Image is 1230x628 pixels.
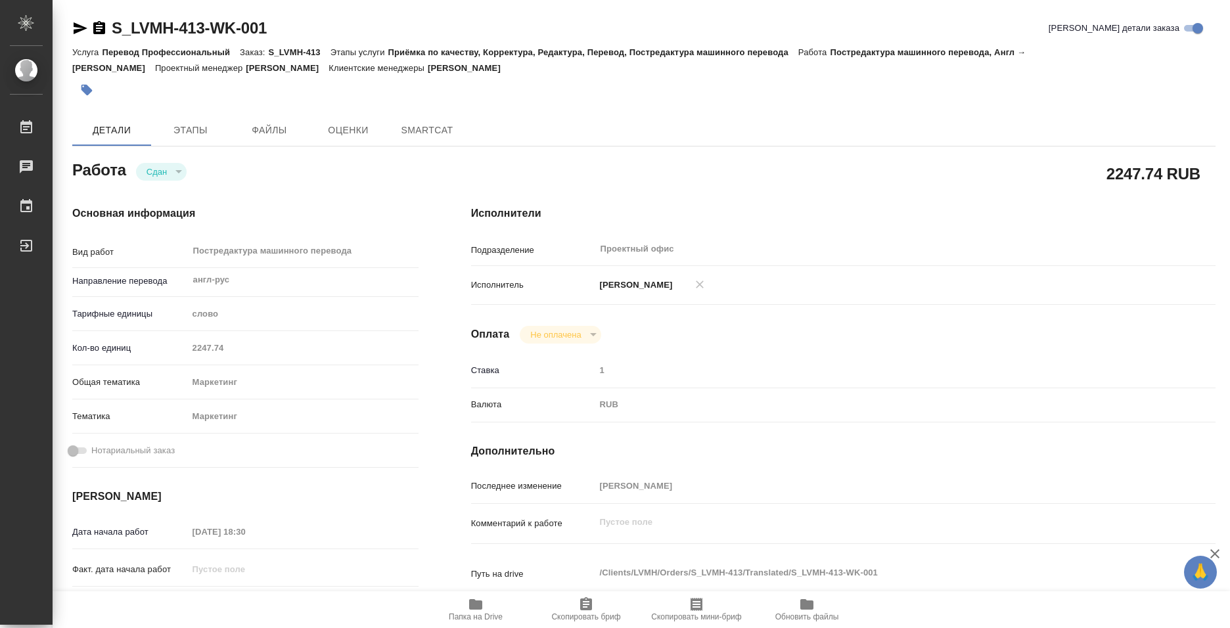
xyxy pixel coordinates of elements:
span: 🙏 [1189,558,1212,586]
button: Скопировать ссылку для ЯМессенджера [72,20,88,36]
button: Не оплачена [526,329,585,340]
p: Исполнитель [471,279,595,292]
p: Общая тематика [72,376,188,389]
button: Скопировать мини-бриф [641,591,752,628]
h2: 2247.74 RUB [1106,162,1200,185]
p: Тарифные единицы [72,307,188,321]
h4: Основная информация [72,206,419,221]
h4: Оплата [471,326,510,342]
button: 🙏 [1184,556,1217,589]
div: Маркетинг [188,371,419,393]
button: Папка на Drive [421,591,531,628]
p: Валюта [471,398,595,411]
button: Скопировать бриф [531,591,641,628]
p: [PERSON_NAME] [246,63,329,73]
span: [PERSON_NAME] детали заказа [1049,22,1179,35]
p: Работа [798,47,831,57]
span: Нотариальный заказ [91,444,175,457]
input: Пустое поле [188,560,303,579]
p: Вид работ [72,246,188,259]
button: Сдан [143,166,171,177]
p: Клиентские менеджеры [329,63,428,73]
div: Маркетинг [188,405,419,428]
span: Скопировать мини-бриф [651,612,741,621]
span: Этапы [159,122,222,139]
p: Ставка [471,364,595,377]
p: S_LVMH-413 [269,47,330,57]
p: Направление перевода [72,275,188,288]
span: Файлы [238,122,301,139]
p: Перевод Профессиональный [102,47,240,57]
p: Комментарий к работе [471,517,595,530]
h4: Исполнители [471,206,1216,221]
p: Услуга [72,47,102,57]
div: Сдан [136,163,187,181]
span: Детали [80,122,143,139]
span: Оценки [317,122,380,139]
p: Дата начала работ [72,526,188,539]
button: Обновить файлы [752,591,862,628]
input: Пустое поле [595,476,1154,495]
p: Заказ: [240,47,268,57]
p: Тематика [72,410,188,423]
h4: Дополнительно [471,443,1216,459]
p: Приёмка по качеству, Корректура, Редактура, Перевод, Постредактура машинного перевода [388,47,798,57]
p: Проектный менеджер [155,63,246,73]
p: [PERSON_NAME] [428,63,511,73]
button: Скопировать ссылку [91,20,107,36]
a: S_LVMH-413-WK-001 [112,19,267,37]
p: Кол-во единиц [72,342,188,355]
span: Скопировать бриф [551,612,620,621]
p: Этапы услуги [330,47,388,57]
p: Факт. дата начала работ [72,563,188,576]
h4: [PERSON_NAME] [72,489,419,505]
input: Пустое поле [188,522,303,541]
div: слово [188,303,419,325]
p: Подразделение [471,244,595,257]
p: [PERSON_NAME] [595,279,673,292]
input: Пустое поле [188,338,419,357]
h2: Работа [72,157,126,181]
div: RUB [595,393,1154,416]
span: Обновить файлы [775,612,839,621]
textarea: /Clients/LVMH/Orders/S_LVMH-413/Translated/S_LVMH-413-WK-001 [595,562,1154,584]
p: Последнее изменение [471,480,595,493]
p: Путь на drive [471,568,595,581]
input: Пустое поле [595,361,1154,380]
span: Папка на Drive [449,612,503,621]
div: Сдан [520,326,601,344]
button: Добавить тэг [72,76,101,104]
span: SmartCat [396,122,459,139]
